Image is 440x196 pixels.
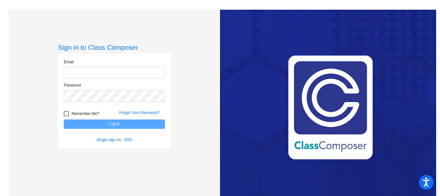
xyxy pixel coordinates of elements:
label: Email [64,59,73,65]
button: Log In [64,119,165,129]
a: Forgot Your Password? [119,110,159,115]
span: Remember Me? [72,110,99,118]
a: Single sign on - SSO [96,138,132,142]
h3: Sign in to Class Composer [58,43,171,51]
label: Password [64,82,81,88]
